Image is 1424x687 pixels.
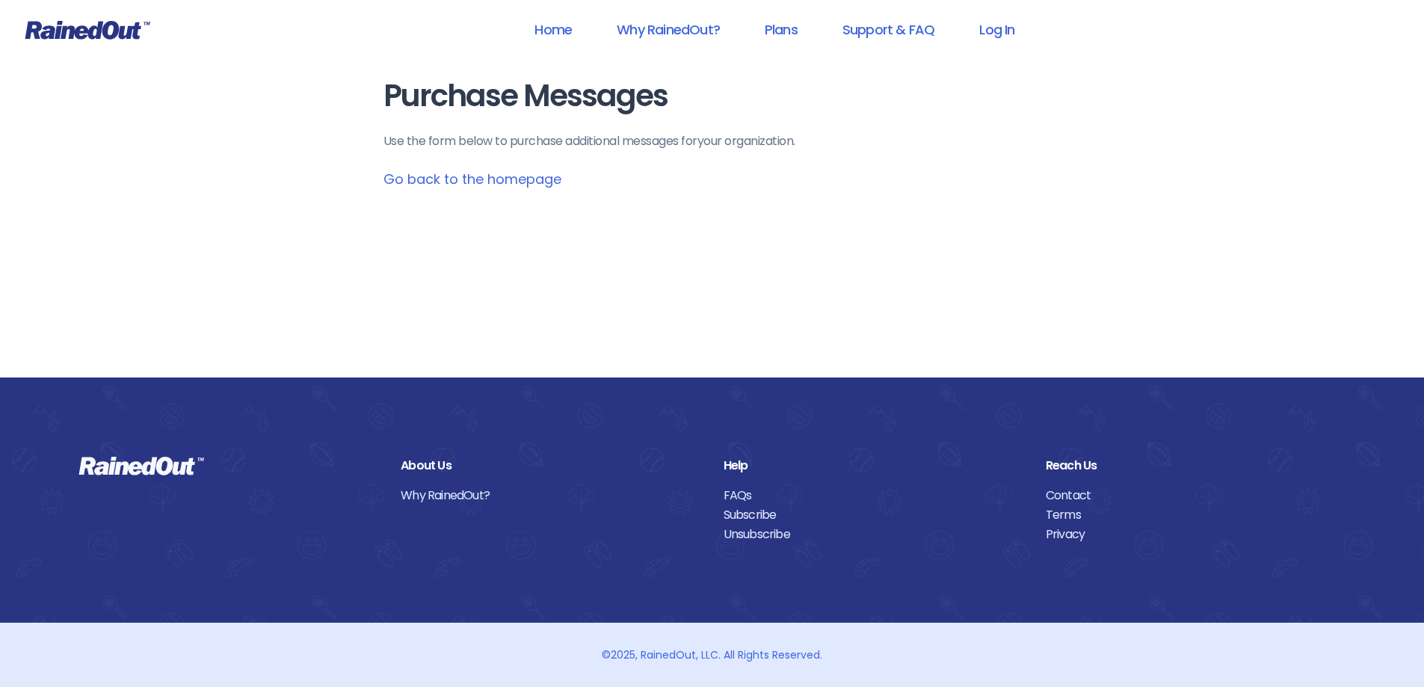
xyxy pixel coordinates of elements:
[1046,525,1346,544] a: Privacy
[745,13,817,46] a: Plans
[724,456,1023,475] div: Help
[383,132,1041,150] p: Use the form below to purchase additional messages for your organization .
[1046,456,1346,475] div: Reach Us
[515,13,591,46] a: Home
[724,505,1023,525] a: Subscribe
[724,525,1023,544] a: Unsubscribe
[960,13,1034,46] a: Log In
[401,486,700,505] a: Why RainedOut?
[597,13,739,46] a: Why RainedOut?
[724,486,1023,505] a: FAQs
[383,170,561,188] a: Go back to the homepage
[383,79,1041,113] h1: Purchase Messages
[1046,505,1346,525] a: Terms
[1046,486,1346,505] a: Contact
[401,456,700,475] div: About Us
[823,13,954,46] a: Support & FAQ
